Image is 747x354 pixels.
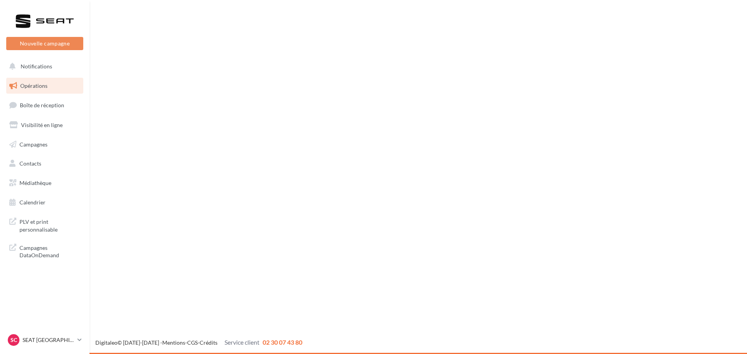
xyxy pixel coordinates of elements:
[5,97,85,113] a: Boîte de réception
[95,339,117,346] a: Digitaleo
[95,339,302,346] span: © [DATE]-[DATE] - - -
[263,338,302,346] span: 02 30 07 43 80
[21,122,63,128] span: Visibilité en ligne
[20,102,64,108] span: Boîte de réception
[19,160,41,167] span: Contacts
[20,82,47,89] span: Opérations
[5,78,85,94] a: Opérations
[19,180,51,186] span: Médiathèque
[5,117,85,133] a: Visibilité en ligne
[5,213,85,236] a: PLV et print personnalisable
[19,216,80,233] span: PLV et print personnalisable
[23,336,74,344] p: SEAT [GEOGRAPHIC_DATA]
[5,239,85,262] a: Campagnes DataOnDemand
[5,194,85,211] a: Calendrier
[19,199,46,206] span: Calendrier
[21,63,52,70] span: Notifications
[6,37,83,50] button: Nouvelle campagne
[5,175,85,191] a: Médiathèque
[5,58,82,75] button: Notifications
[5,136,85,153] a: Campagnes
[19,141,47,147] span: Campagnes
[162,339,185,346] a: Mentions
[6,333,83,347] a: SC SEAT [GEOGRAPHIC_DATA]
[224,338,260,346] span: Service client
[5,155,85,172] a: Contacts
[19,242,80,259] span: Campagnes DataOnDemand
[187,339,198,346] a: CGS
[200,339,217,346] a: Crédits
[11,336,17,344] span: SC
